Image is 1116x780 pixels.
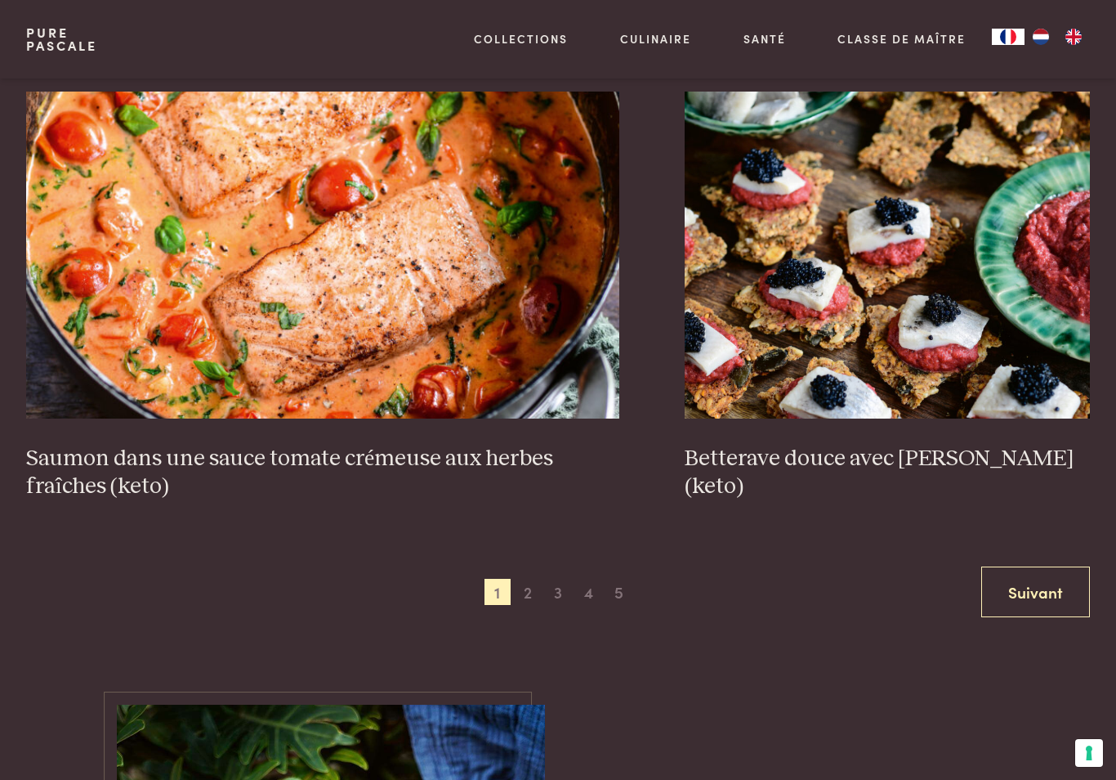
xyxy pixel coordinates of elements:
[992,29,1024,45] a: FR
[685,445,1090,501] h3: Betterave douce avec [PERSON_NAME] (keto)
[605,579,632,605] span: 5
[685,92,1090,419] img: Betterave douce avec hareng aigre (keto)
[1075,739,1103,767] button: Vos préférences en matière de consentement pour les technologies de suivi
[484,579,511,605] span: 1
[620,30,691,47] a: Culinaire
[837,30,966,47] a: Classe de maître
[515,579,541,605] span: 2
[545,579,571,605] span: 3
[1024,29,1090,45] ul: Language list
[26,26,97,52] a: PurePascale
[1024,29,1057,45] a: NL
[474,30,568,47] a: Collections
[685,92,1090,501] a: Betterave douce avec hareng aigre (keto) Betterave douce avec [PERSON_NAME] (keto)
[26,445,619,501] h3: Saumon dans une sauce tomate crémeuse aux herbes fraîches (keto)
[575,579,601,605] span: 4
[743,30,786,47] a: Santé
[992,29,1024,45] div: Language
[992,29,1090,45] aside: Language selected: Français
[1057,29,1090,45] a: EN
[981,567,1090,618] a: Suivant
[26,92,619,419] img: Saumon dans une sauce tomate crémeuse aux herbes fraîches (keto)
[26,92,619,501] a: Saumon dans une sauce tomate crémeuse aux herbes fraîches (keto) Saumon dans une sauce tomate cré...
